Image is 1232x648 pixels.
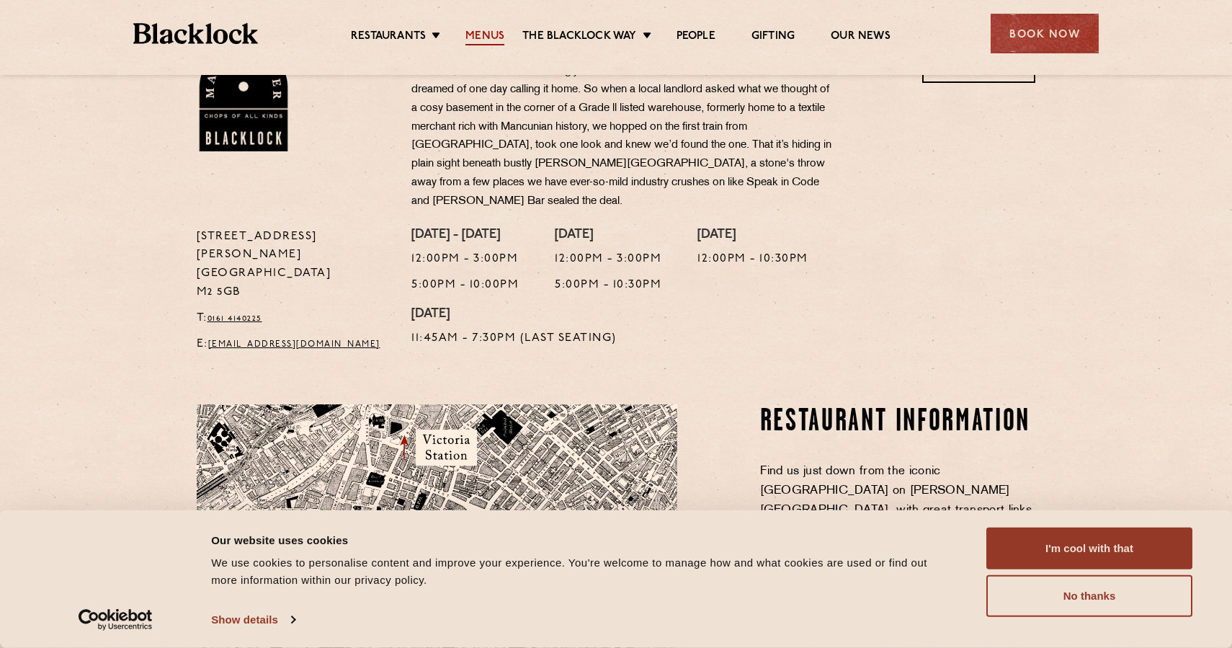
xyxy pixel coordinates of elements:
p: E: [197,335,390,354]
p: 5:00pm - 10:30pm [555,276,661,295]
div: We use cookies to personalise content and improve your experience. You're welcome to manage how a... [211,554,954,589]
h4: [DATE] [411,307,617,323]
div: Our website uses cookies [211,531,954,549]
button: I'm cool with that [986,528,1192,569]
p: 5:00pm - 10:00pm [411,276,519,295]
h4: [DATE] - [DATE] [411,228,519,244]
a: Gifting [751,30,795,45]
a: People [677,30,715,45]
a: Usercentrics Cookiebot - opens in a new window [53,609,179,631]
p: 12:00pm - 3:00pm [411,250,519,269]
p: 12:00pm - 10:30pm [697,250,808,269]
h2: Restaurant Information [760,404,1036,440]
div: Book Now [991,14,1099,53]
a: Our News [831,30,890,45]
img: BL_Textured_Logo-footer-cropped.svg [133,23,258,44]
a: Menus [465,30,504,45]
span: Find us just down from the iconic [GEOGRAPHIC_DATA] on [PERSON_NAME][GEOGRAPHIC_DATA], with great... [760,466,1032,555]
h4: [DATE] [555,228,661,244]
h4: [DATE] [697,228,808,244]
button: No thanks [986,575,1192,617]
a: 0161 4140225 [207,314,262,323]
p: For some time now, we’ve held [GEOGRAPHIC_DATA] close to our hearts. Admirers from afar, we’ve lo... [411,43,836,211]
a: Show details [211,609,295,631]
a: [EMAIL_ADDRESS][DOMAIN_NAME] [208,340,380,349]
img: BL_Manchester_Logo-bleed.png [197,43,291,151]
p: [STREET_ADDRESS][PERSON_NAME] [GEOGRAPHIC_DATA] M2 5GB [197,228,390,303]
p: T: [197,309,390,328]
a: Restaurants [351,30,426,45]
a: The Blacklock Way [522,30,636,45]
p: 12:00pm - 3:00pm [555,250,661,269]
p: 11:45am - 7:30pm (Last Seating) [411,329,617,348]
